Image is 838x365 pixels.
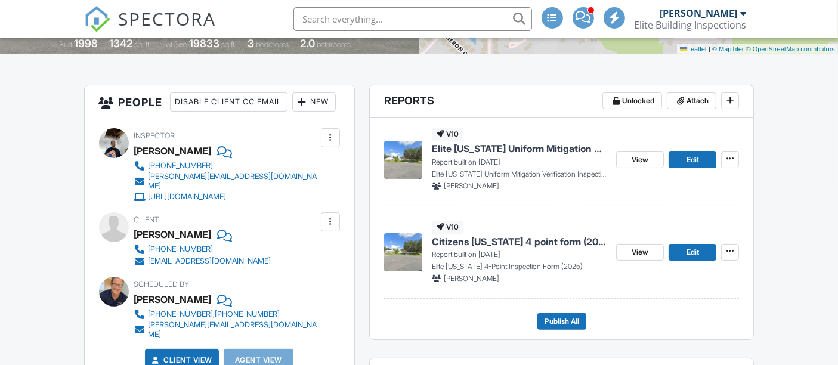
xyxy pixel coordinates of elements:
[149,245,214,254] div: [PHONE_NUMBER]
[134,280,190,289] span: Scheduled By
[680,45,707,52] a: Leaflet
[134,215,160,224] span: Client
[300,37,315,50] div: 2.0
[712,45,744,52] a: © MapTiler
[709,45,710,52] span: |
[84,16,217,41] a: SPECTORA
[134,40,151,49] span: sq. ft.
[134,191,318,203] a: [URL][DOMAIN_NAME]
[149,161,214,171] div: [PHONE_NUMBER]
[221,40,236,49] span: sq.ft.
[746,45,835,52] a: © OpenStreetMap contributors
[59,40,72,49] span: Built
[85,85,354,119] h3: People
[170,92,287,112] div: Disable Client CC Email
[134,243,271,255] a: [PHONE_NUMBER]
[74,37,98,50] div: 1998
[248,37,254,50] div: 3
[256,40,289,49] span: bedrooms
[189,37,219,50] div: 19833
[109,37,132,50] div: 1342
[149,172,318,191] div: [PERSON_NAME][EMAIL_ADDRESS][DOMAIN_NAME]
[84,6,110,32] img: The Best Home Inspection Software - Spectora
[292,92,336,112] div: New
[149,192,227,202] div: [URL][DOMAIN_NAME]
[162,40,187,49] span: Lot Size
[149,256,271,266] div: [EMAIL_ADDRESS][DOMAIN_NAME]
[134,290,212,308] div: [PERSON_NAME]
[119,6,217,31] span: SPECTORA
[134,320,318,339] a: [PERSON_NAME][EMAIL_ADDRESS][DOMAIN_NAME]
[134,255,271,267] a: [EMAIL_ADDRESS][DOMAIN_NAME]
[134,160,318,172] a: [PHONE_NUMBER]
[134,308,318,320] a: [PHONE_NUMBER],[PHONE_NUMBER]
[134,142,212,160] div: [PERSON_NAME]
[635,19,747,31] div: Elite Building Inspections
[149,320,318,339] div: [PERSON_NAME][EMAIL_ADDRESS][DOMAIN_NAME]
[134,225,212,243] div: [PERSON_NAME]
[149,310,280,319] div: [PHONE_NUMBER],[PHONE_NUMBER]
[317,40,351,49] span: bathrooms
[660,7,738,19] div: [PERSON_NAME]
[293,7,532,31] input: Search everything...
[134,131,175,140] span: Inspector
[134,172,318,191] a: [PERSON_NAME][EMAIL_ADDRESS][DOMAIN_NAME]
